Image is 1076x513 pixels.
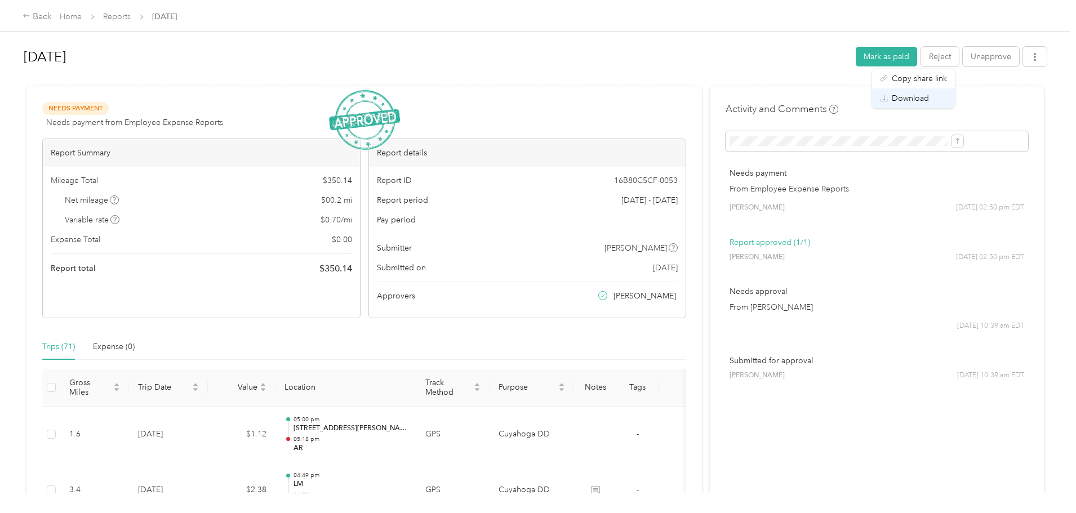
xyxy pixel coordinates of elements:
span: Needs payment from Employee Expense Reports [46,117,223,128]
th: Gross Miles [60,369,129,407]
img: ApprovedStamp [329,90,400,150]
th: Track Method [416,369,490,407]
span: Submitter [377,242,412,254]
p: 05:18 pm [294,435,407,443]
span: Download [892,92,929,104]
span: [DATE] 10:39 am EDT [957,371,1024,381]
span: [PERSON_NAME] [613,290,676,302]
div: Report Summary [43,139,360,167]
span: - [637,429,639,439]
p: Needs payment [730,167,1024,179]
div: Trips (71) [42,341,75,353]
span: Purpose [499,382,556,392]
span: Track Method [425,378,472,397]
span: caret-up [474,381,481,388]
span: Needs Payment [42,102,109,115]
p: AR [294,443,407,453]
span: Copy share link [892,73,947,84]
span: caret-down [113,386,120,393]
span: - [637,485,639,494]
span: caret-up [192,381,199,388]
p: From Employee Expense Reports [730,183,1024,195]
div: Report details [369,139,686,167]
span: Net mileage [65,194,119,206]
p: [STREET_ADDRESS][PERSON_NAME] [294,423,407,434]
span: 16B80C5CF-0053 [614,175,678,186]
span: Pay period [377,214,416,226]
span: $ 350.14 [319,262,352,275]
span: [DATE] [152,11,177,23]
h1: Sep 2025 [24,43,848,70]
p: 04:57 pm [294,491,407,499]
th: Value [208,369,275,407]
button: Unapprove [963,47,1019,66]
span: Value [217,382,257,392]
span: caret-up [558,381,565,388]
p: LM [294,479,407,489]
span: Variable rate [65,214,120,226]
td: GPS [416,407,490,463]
iframe: Everlance-gr Chat Button Frame [1013,450,1076,513]
span: [DATE] 10:39 am EDT [957,321,1024,331]
span: caret-down [474,386,481,393]
p: 04:49 pm [294,471,407,479]
p: Report approved (1/1) [730,237,1024,248]
div: Back [23,10,52,24]
span: Report total [51,262,96,274]
th: Purpose [490,369,574,407]
span: caret-up [113,381,120,388]
span: caret-down [558,386,565,393]
span: caret-down [192,386,199,393]
td: $1.12 [208,407,275,463]
span: [DATE] 02:50 pm EDT [956,203,1024,213]
span: Trip Date [138,382,190,392]
span: $ 350.14 [323,175,352,186]
span: Mileage Total [51,175,98,186]
span: [PERSON_NAME] [730,252,785,262]
td: 1.6 [60,407,129,463]
span: 500.2 mi [321,194,352,206]
span: Submitted on [377,262,426,274]
span: $ 0.00 [332,234,352,246]
th: Trip Date [129,369,208,407]
span: [PERSON_NAME] [730,371,785,381]
h4: Activity and Comments [726,102,838,116]
span: [PERSON_NAME] [730,203,785,213]
p: Needs approval [730,286,1024,297]
p: From [PERSON_NAME] [730,301,1024,313]
span: caret-up [260,381,266,388]
span: [PERSON_NAME] [604,242,667,254]
span: Report ID [377,175,412,186]
button: Mark as paid [856,47,917,66]
span: Gross Miles [69,378,111,397]
a: Reports [103,12,131,21]
p: 05:00 pm [294,416,407,423]
span: [DATE] - [DATE] [621,194,678,206]
span: [DATE] [653,262,678,274]
span: Approvers [377,290,415,302]
button: Reject [921,47,959,66]
p: Submitted for approval [730,355,1024,367]
th: Notes [574,369,616,407]
a: Home [60,12,82,21]
th: Location [275,369,416,407]
td: Cuyahoga DD [490,407,574,463]
span: caret-down [260,386,266,393]
div: Expense (0) [93,341,135,353]
span: Report period [377,194,428,206]
span: Expense Total [51,234,100,246]
span: [DATE] 02:50 pm EDT [956,252,1024,262]
th: Tags [616,369,659,407]
span: $ 0.70 / mi [321,214,352,226]
td: [DATE] [129,407,208,463]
